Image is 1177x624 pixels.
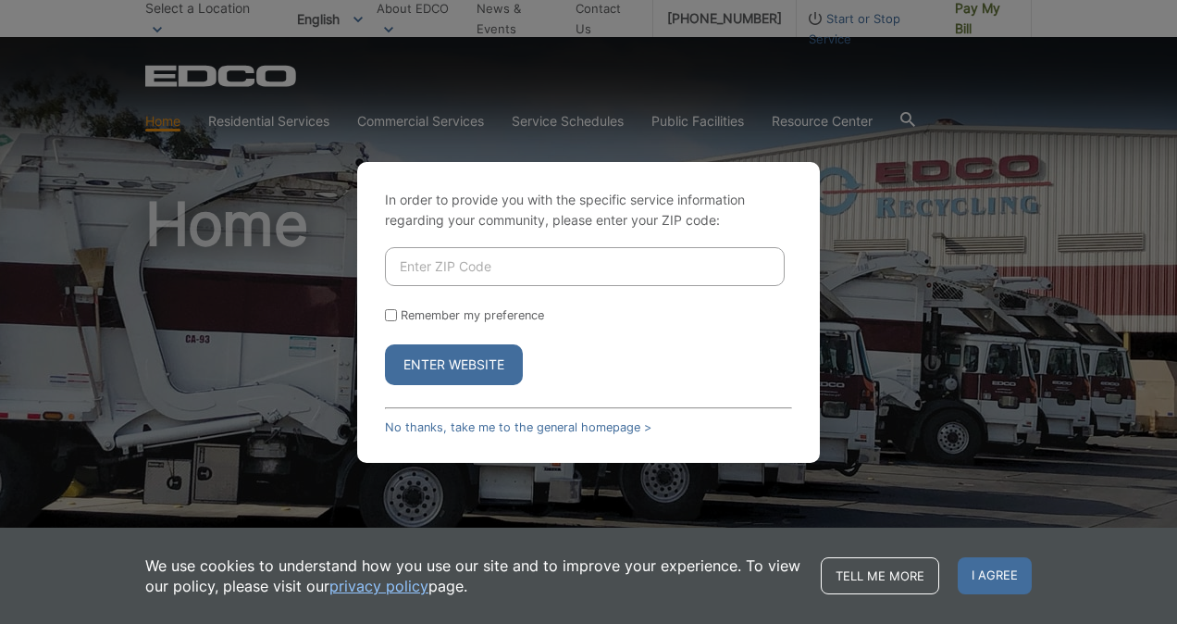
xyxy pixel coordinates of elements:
button: Enter Website [385,344,523,385]
label: Remember my preference [401,308,544,322]
input: Enter ZIP Code [385,247,785,286]
a: No thanks, take me to the general homepage > [385,420,651,434]
span: I agree [958,557,1032,594]
a: Tell me more [821,557,939,594]
p: We use cookies to understand how you use our site and to improve your experience. To view our pol... [145,555,802,596]
a: privacy policy [329,576,428,596]
p: In order to provide you with the specific service information regarding your community, please en... [385,190,792,231]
